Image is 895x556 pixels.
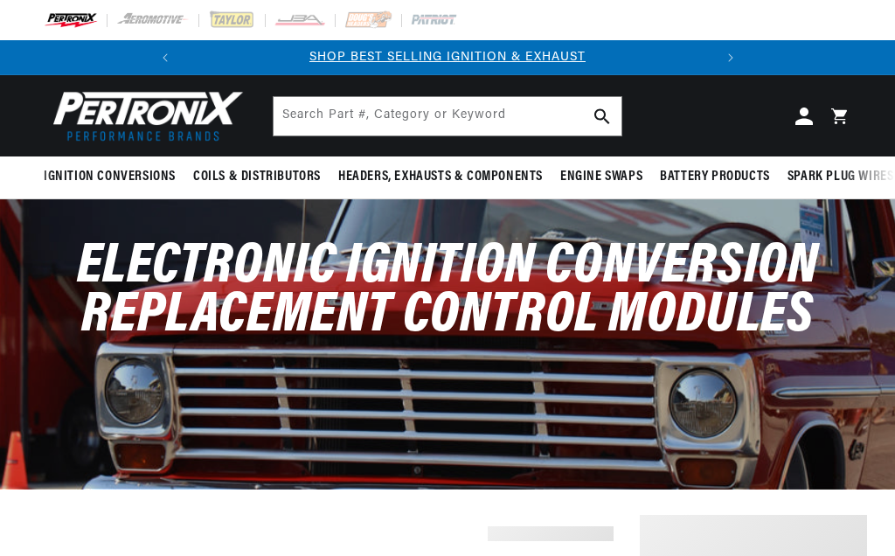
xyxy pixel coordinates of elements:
[651,156,779,198] summary: Battery Products
[44,168,176,186] span: Ignition Conversions
[193,168,321,186] span: Coils & Distributors
[184,156,330,198] summary: Coils & Distributors
[787,168,894,186] span: Spark Plug Wires
[274,97,621,136] input: Search Part #, Category or Keyword
[44,156,184,198] summary: Ignition Conversions
[552,156,651,198] summary: Engine Swaps
[713,40,748,75] button: Translation missing: en.sections.announcements.next_announcement
[560,168,642,186] span: Engine Swaps
[583,97,621,136] button: Search Part #, Category or Keyword
[148,40,183,75] button: Translation missing: en.sections.announcements.previous_announcement
[338,168,543,186] span: Headers, Exhausts & Components
[309,51,586,64] a: SHOP BEST SELLING IGNITION & EXHAUST
[77,239,819,344] span: Electronic Ignition Conversion Replacement Control Modules
[183,48,713,67] div: 1 of 2
[330,156,552,198] summary: Headers, Exhausts & Components
[660,168,770,186] span: Battery Products
[44,86,245,146] img: Pertronix
[183,48,713,67] div: Announcement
